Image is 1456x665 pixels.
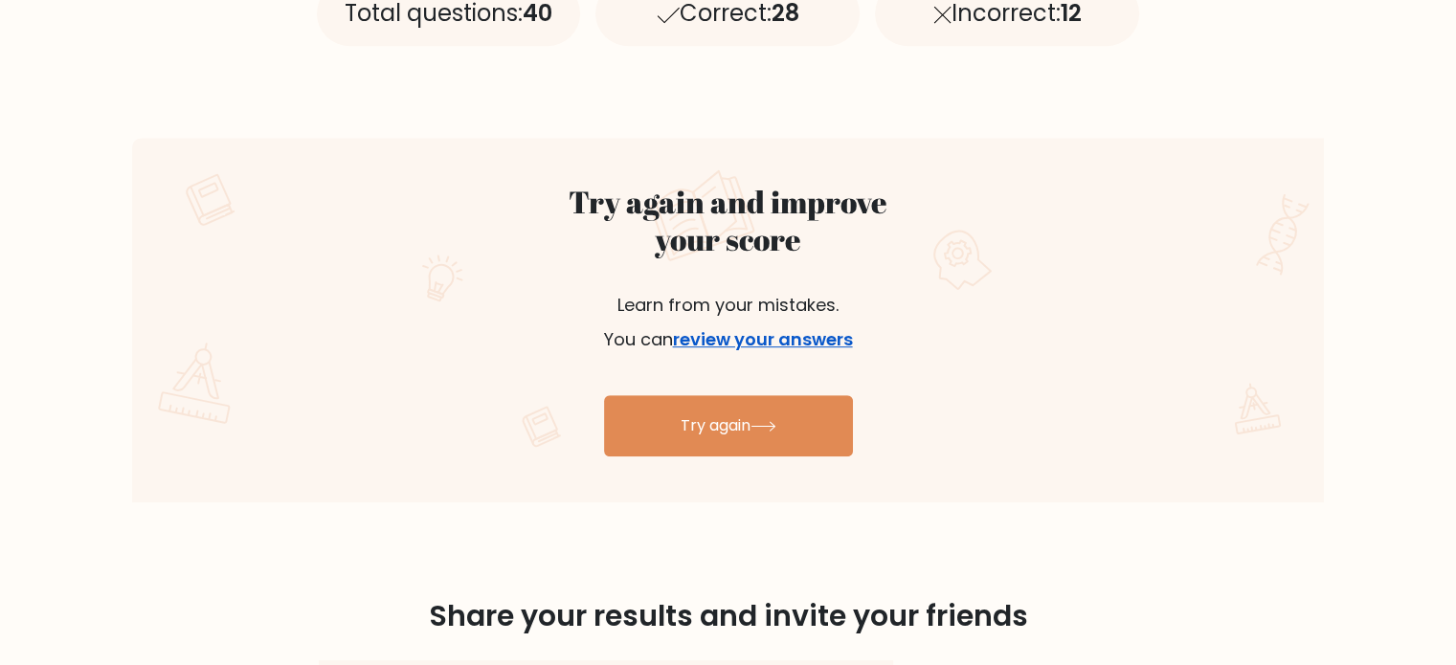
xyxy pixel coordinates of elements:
[604,395,853,456] a: Try again
[429,595,1028,636] span: Share your results and invite your friends
[673,327,853,351] a: review your answers
[501,184,956,257] h2: Try again and improve your score
[501,265,956,380] p: Learn from your mistakes. You can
